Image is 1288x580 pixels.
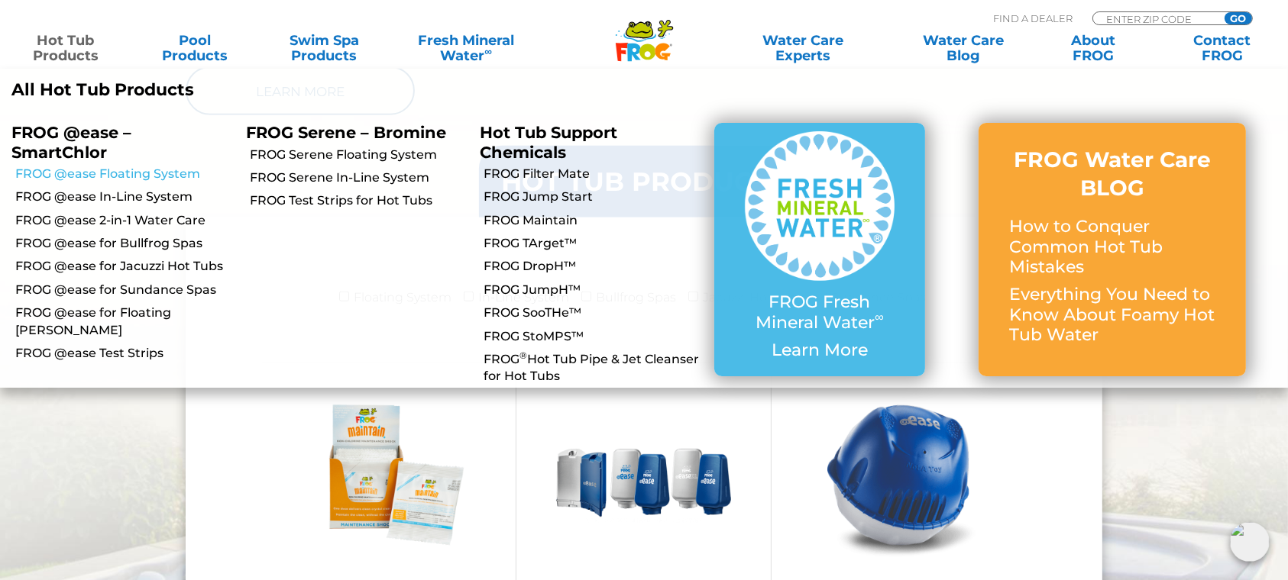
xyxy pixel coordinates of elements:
[15,166,235,182] a: FROG @ease Floating System
[15,258,235,275] a: FROG @ease for Jacuzzi Hot Tubs
[1172,33,1273,63] a: ContactFROG
[15,282,235,298] a: FROG @ease for Sundance Spas
[403,33,529,63] a: Fresh MineralWater∞
[484,351,703,385] a: FROG®Hot Tub Pipe & Jet Cleanser for Hot Tubs
[484,328,703,345] a: FROG StoMPS™
[484,235,703,252] a: FROG TArget™
[810,386,987,563] img: hot-tub-product-atease-system-300x300.png
[1009,146,1215,201] h3: FROG Water Care BLOG
[1043,33,1144,63] a: AboutFROG
[15,212,235,229] a: FROG @ease 2-in-1 Water Care
[11,123,223,161] p: FROG @ease – SmartChlor
[484,304,703,321] a: FROG SooTHe™
[15,33,116,63] a: Hot TubProducts
[15,345,235,362] a: FROG @ease Test Strips
[555,386,732,563] img: bullfrog-product-hero-300x300.png
[1009,146,1215,353] a: FROG Water Care BLOG How to Conquer Common Hot Tub Mistakes Everything You Need to Know About Foa...
[1225,12,1252,24] input: GO
[246,123,458,142] p: FROG Serene – Bromine
[274,33,375,63] a: Swim SpaProducts
[144,33,245,63] a: PoolProducts
[11,80,633,100] a: All Hot Tub Products
[15,304,235,339] a: FROG @ease for Floating [PERSON_NAME]
[721,33,885,63] a: Water CareExperts
[484,188,703,205] a: FROG Jump Start
[484,212,703,229] a: FROG Maintain
[480,123,617,161] a: Hot Tub Support Chemicals
[484,258,703,275] a: FROG DropH™
[484,166,703,182] a: FROG Filter Mate
[300,386,477,563] img: Frog_Maintain_Hero-2-v2-300x300.png
[250,192,469,209] a: FROG Test Strips for Hot Tubs
[15,188,235,205] a: FROG @ease In-Line System
[484,45,492,57] sup: ∞
[1105,12,1208,25] input: Zip Code Form
[745,131,895,369] a: FROG Fresh Mineral Water∞ Learn More
[15,235,235,252] a: FROG @ease for Bullfrog Spas
[1230,522,1270,562] img: openIcon
[250,147,469,163] a: FROG Serene Floating System
[1009,285,1215,345] p: Everything You Need to Know About Foamy Hot Tub Water
[993,11,1073,25] p: Find A Dealer
[250,169,469,186] a: FROG Serene In-Line System
[745,340,895,360] p: Learn More
[1009,217,1215,277] p: How to Conquer Common Hot Tub Mistakes
[745,292,895,333] p: FROG Fresh Mineral Water
[875,309,884,324] sup: ∞
[519,350,527,361] sup: ®
[484,282,703,298] a: FROG JumpH™
[914,33,1015,63] a: Water CareBlog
